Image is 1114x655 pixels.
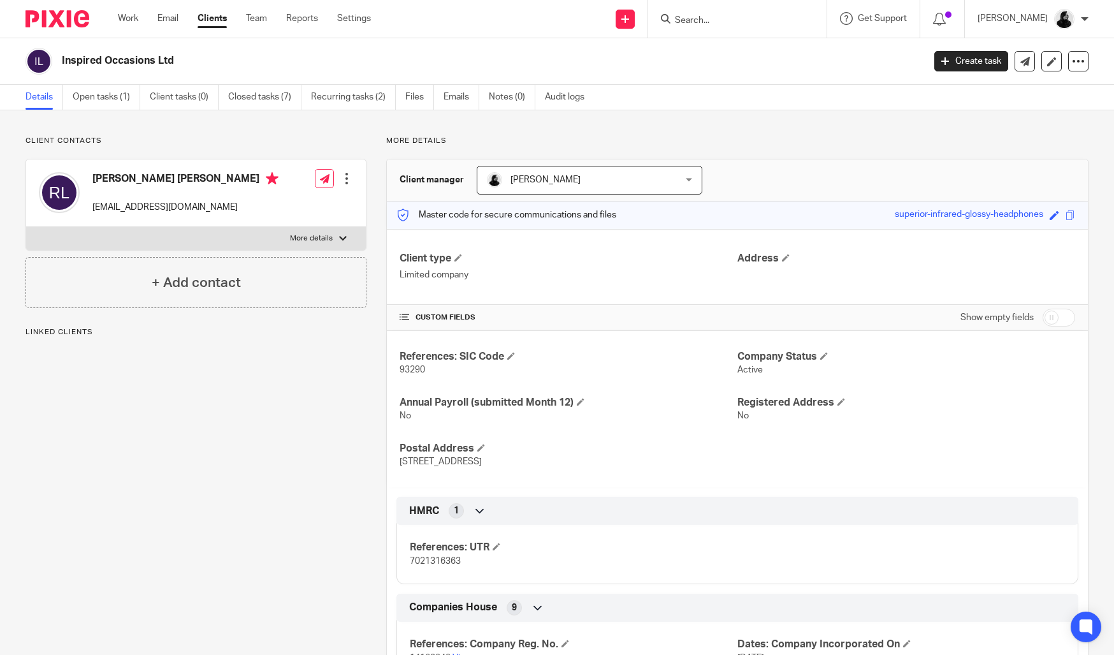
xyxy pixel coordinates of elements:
p: More details [290,233,333,244]
input: Search [674,15,788,27]
img: PHOTO-2023-03-20-11-06-28%203.jpg [1054,9,1074,29]
h4: Annual Payroll (submitted Month 12) [400,396,737,409]
h4: References: SIC Code [400,350,737,364]
label: Show empty fields [960,311,1034,324]
i: Primary [266,172,278,185]
a: Notes (0) [489,85,535,110]
a: Settings [337,12,371,25]
span: No [737,411,749,420]
span: 7021316363 [410,557,461,566]
span: 9 [512,601,517,614]
span: HMRC [409,504,439,518]
img: svg%3E [25,48,52,75]
a: Team [246,12,267,25]
p: Client contacts [25,136,366,146]
span: No [400,411,411,420]
a: Recurring tasks (2) [311,85,396,110]
p: Master code for secure communications and files [396,209,616,221]
span: Get Support [858,14,907,23]
p: More details [386,136,1089,146]
img: PHOTO-2023-03-20-11-06-28%203.jpg [487,172,502,188]
p: [EMAIL_ADDRESS][DOMAIN_NAME] [92,201,278,214]
img: svg%3E [39,172,80,213]
p: Limited company [400,269,737,281]
h2: Inspired Occasions Ltd [62,54,744,68]
p: [PERSON_NAME] [978,12,1048,25]
h4: References: Company Reg. No. [410,638,737,651]
span: [PERSON_NAME] [510,175,581,184]
a: Details [25,85,63,110]
a: Audit logs [545,85,594,110]
span: 1 [454,504,459,517]
a: Create task [934,51,1008,71]
a: Emails [444,85,479,110]
div: superior-infrared-glossy-headphones [895,208,1043,223]
p: Linked clients [25,327,366,337]
a: Files [405,85,434,110]
a: Reports [286,12,318,25]
a: Closed tasks (7) [228,85,301,110]
h4: CUSTOM FIELDS [400,313,737,323]
span: 93290 [400,365,425,374]
a: Clients [198,12,227,25]
a: Email [157,12,178,25]
img: Pixie [25,10,89,27]
h4: References: UTR [410,541,737,554]
a: Client tasks (0) [150,85,219,110]
span: [STREET_ADDRESS] [400,457,482,466]
span: Companies House [409,601,497,614]
h4: [PERSON_NAME] [PERSON_NAME] [92,172,278,188]
h4: Dates: Company Incorporated On [737,638,1065,651]
span: Active [737,365,763,374]
h4: Company Status [737,350,1075,364]
a: Work [118,12,138,25]
a: Open tasks (1) [73,85,140,110]
h4: + Add contact [152,273,241,293]
h4: Postal Address [400,442,737,455]
h4: Registered Address [737,396,1075,409]
h4: Client type [400,252,737,265]
h3: Client manager [400,173,464,186]
h4: Address [737,252,1075,265]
